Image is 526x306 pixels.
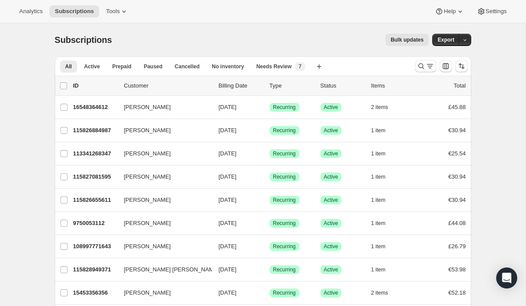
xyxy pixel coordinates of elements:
span: Active [324,243,338,250]
span: Export [437,36,454,43]
span: €53.98 [448,266,466,273]
span: Subscriptions [55,35,112,45]
span: 2 items [371,104,388,111]
button: Analytics [14,5,48,18]
span: £44.08 [448,220,466,226]
span: Active [324,150,338,157]
span: Active [324,127,338,134]
span: Needs Review [256,63,292,70]
span: [DATE] [219,220,237,226]
span: Recurring [273,197,296,204]
button: 2 items [371,287,398,299]
button: Tools [101,5,134,18]
p: Total [454,81,466,90]
span: 1 item [371,173,386,180]
span: No inventory [212,63,244,70]
span: Active [84,63,100,70]
span: [PERSON_NAME] [124,288,171,297]
span: Active [324,197,338,204]
span: Recurring [273,220,296,227]
span: €30.94 [448,173,466,180]
button: Help [430,5,469,18]
div: 115827081595[PERSON_NAME][DATE]SuccessRecurringSuccessActive1 item€30.94 [73,171,466,183]
span: [DATE] [219,243,237,250]
span: Bulk updates [391,36,423,43]
span: £26.79 [448,243,466,250]
span: €30.94 [448,197,466,203]
button: [PERSON_NAME] [119,193,206,207]
span: 1 item [371,197,386,204]
div: IDCustomerBilling DateTypeStatusItemsTotal [73,81,466,90]
button: Customize table column order and visibility [440,60,452,72]
button: 1 item [371,194,395,206]
span: Cancelled [175,63,200,70]
span: [DATE] [219,197,237,203]
button: Sort the results [455,60,468,72]
span: Active [324,220,338,227]
button: 1 item [371,171,395,183]
button: 1 item [371,264,395,276]
p: 16548364612 [73,103,117,112]
div: Type [270,81,313,90]
button: 1 item [371,217,395,229]
span: 1 item [371,127,386,134]
span: [PERSON_NAME] [124,126,171,135]
span: 1 item [371,243,386,250]
button: 1 item [371,148,395,160]
div: Open Intercom Messenger [496,267,517,288]
span: Settings [486,8,507,15]
p: 15453356356 [73,288,117,297]
span: €30.94 [448,127,466,134]
span: 1 item [371,150,386,157]
p: Billing Date [219,81,263,90]
span: £45.88 [448,104,466,110]
span: Subscriptions [55,8,94,15]
span: [PERSON_NAME] [124,103,171,112]
span: 1 item [371,220,386,227]
span: [PERSON_NAME] [PERSON_NAME] [124,265,219,274]
button: [PERSON_NAME] [119,239,206,253]
span: [PERSON_NAME] [124,242,171,251]
span: [PERSON_NAME] [124,172,171,181]
span: [DATE] [219,150,237,157]
span: Analytics [19,8,43,15]
span: [DATE] [219,289,237,296]
span: Recurring [273,127,296,134]
span: [DATE] [219,266,237,273]
p: 115827081595 [73,172,117,181]
span: [PERSON_NAME] [124,219,171,228]
div: 115826884987[PERSON_NAME][DATE]SuccessRecurringSuccessActive1 item€30.94 [73,124,466,137]
button: [PERSON_NAME] [119,123,206,137]
button: [PERSON_NAME] [119,170,206,184]
p: 108997771643 [73,242,117,251]
span: [DATE] [219,173,237,180]
button: Settings [472,5,512,18]
button: [PERSON_NAME] [119,100,206,114]
span: Prepaid [112,63,131,70]
button: [PERSON_NAME] [PERSON_NAME] [119,263,206,277]
button: Export [432,34,459,46]
span: 7 [299,63,302,70]
p: Customer [124,81,212,90]
span: [DATE] [219,104,237,110]
button: [PERSON_NAME] [119,216,206,230]
span: Paused [144,63,163,70]
span: Active [324,104,338,111]
span: Recurring [273,266,296,273]
span: €52.18 [448,289,466,296]
span: All [65,63,72,70]
span: Active [324,266,338,273]
p: 115826884987 [73,126,117,135]
p: 115826655611 [73,196,117,204]
div: 115826655611[PERSON_NAME][DATE]SuccessRecurringSuccessActive1 item€30.94 [73,194,466,206]
span: Active [324,289,338,296]
span: 2 items [371,289,388,296]
span: Recurring [273,289,296,296]
span: [DATE] [219,127,237,134]
span: [PERSON_NAME] [124,196,171,204]
div: Items [371,81,415,90]
button: Search and filter results [415,60,436,72]
div: 108997771643[PERSON_NAME][DATE]SuccessRecurringSuccessActive1 item£26.79 [73,240,466,253]
button: Create new view [312,60,326,73]
div: 113341268347[PERSON_NAME][DATE]SuccessRecurringSuccessActive1 item€25.54 [73,148,466,160]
